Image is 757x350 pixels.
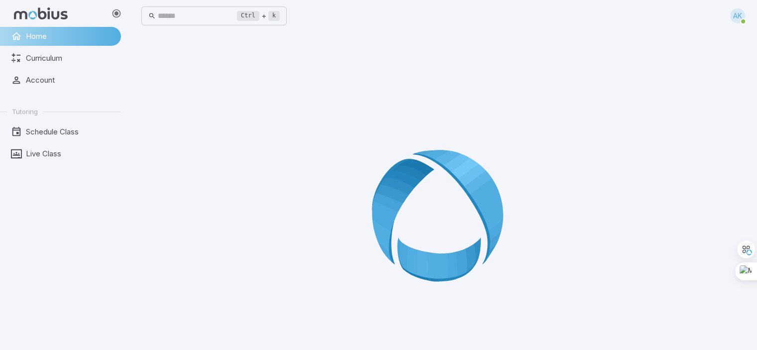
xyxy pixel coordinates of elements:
span: Live Class [26,148,114,159]
kbd: k [268,11,280,21]
span: Tutoring [12,107,38,116]
kbd: Ctrl [237,11,259,21]
span: Account [26,75,114,86]
div: AK [730,8,745,23]
div: + [237,10,280,22]
span: Curriculum [26,53,114,64]
span: Home [26,31,114,42]
span: Schedule Class [26,126,114,137]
